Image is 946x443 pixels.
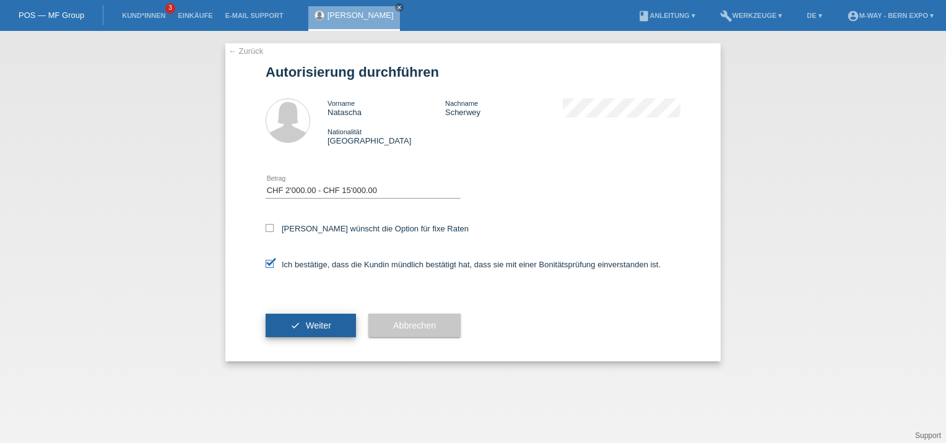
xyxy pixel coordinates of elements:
a: POS — MF Group [19,11,84,20]
span: Vorname [328,100,355,107]
a: ← Zurück [228,46,263,56]
a: account_circlem-way - Bern Expo ▾ [841,12,940,19]
i: book [638,10,650,22]
i: account_circle [847,10,859,22]
a: bookAnleitung ▾ [631,12,701,19]
button: Abbrechen [368,314,461,337]
i: check [290,320,300,330]
div: Scherwey [445,98,563,117]
label: Ich bestätige, dass die Kundin mündlich bestätigt hat, dass sie mit einer Bonitätsprüfung einvers... [266,260,661,269]
a: close [395,3,404,12]
button: check Weiter [266,314,356,337]
span: Weiter [306,320,331,330]
a: Support [915,431,941,440]
h1: Autorisierung durchführen [266,64,680,80]
a: [PERSON_NAME] [328,11,394,20]
i: build [720,10,732,22]
a: buildWerkzeuge ▾ [714,12,789,19]
a: E-Mail Support [219,12,290,19]
span: Abbrechen [393,320,436,330]
span: 3 [165,3,175,14]
label: [PERSON_NAME] wünscht die Option für fixe Raten [266,224,469,233]
a: Einkäufe [171,12,219,19]
span: Nationalität [328,128,362,135]
a: DE ▾ [801,12,828,19]
span: Nachname [445,100,478,107]
div: [GEOGRAPHIC_DATA] [328,127,445,145]
a: Kund*innen [116,12,171,19]
i: close [396,4,402,11]
div: Natascha [328,98,445,117]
